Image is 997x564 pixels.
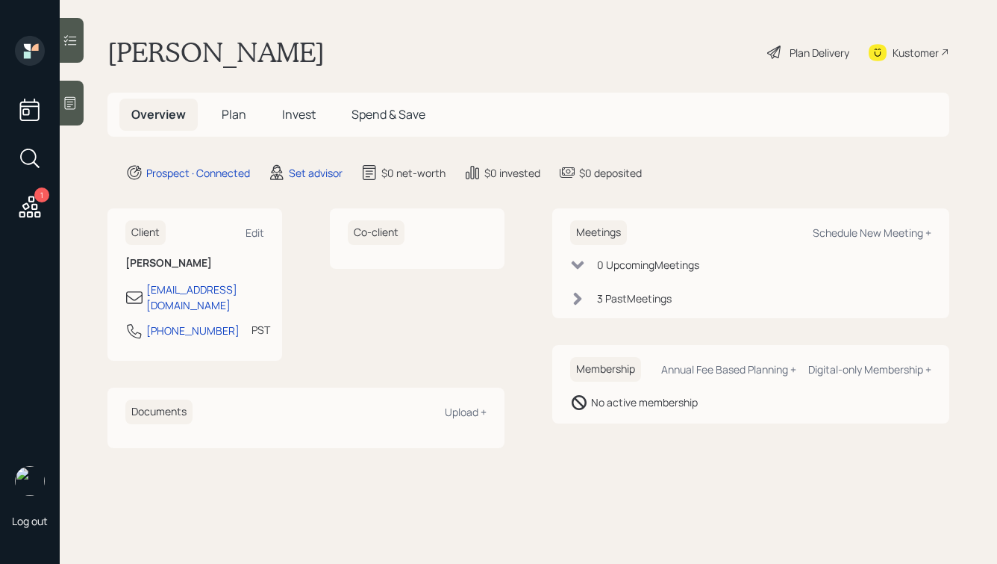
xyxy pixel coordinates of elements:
[131,106,186,123] span: Overview
[445,405,487,419] div: Upload +
[579,165,642,181] div: $0 deposited
[107,36,325,69] h1: [PERSON_NAME]
[125,257,264,270] h6: [PERSON_NAME]
[146,165,250,181] div: Prospect · Connected
[790,45,849,61] div: Plan Delivery
[597,257,699,273] div: 0 Upcoming Meeting s
[484,165,540,181] div: $0 invested
[351,106,425,123] span: Spend & Save
[125,220,166,245] h6: Client
[251,322,270,338] div: PST
[222,106,246,123] span: Plan
[597,291,672,306] div: 3 Past Meeting s
[289,165,343,181] div: Set advisor
[570,220,627,245] h6: Meetings
[348,220,404,245] h6: Co-client
[12,514,48,528] div: Log out
[661,362,796,376] div: Annual Fee Based Planning +
[808,362,931,376] div: Digital-only Membership +
[591,394,698,410] div: No active membership
[146,323,240,338] div: [PHONE_NUMBER]
[893,45,939,61] div: Kustomer
[282,106,316,123] span: Invest
[34,188,49,202] div: 1
[246,226,264,240] div: Edit
[570,357,641,382] h6: Membership
[125,400,193,424] h6: Documents
[146,282,264,313] div: [EMAIL_ADDRESS][DOMAIN_NAME]
[813,226,931,240] div: Schedule New Meeting +
[15,466,45,496] img: hunter_neumayer.jpg
[381,165,446,181] div: $0 net-worth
